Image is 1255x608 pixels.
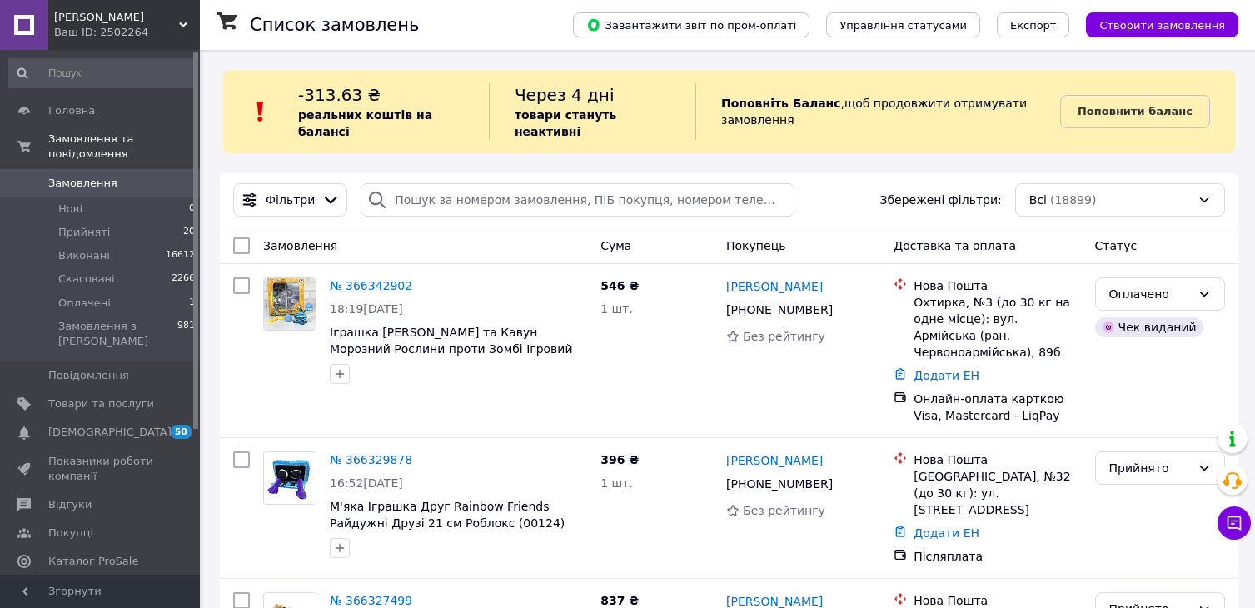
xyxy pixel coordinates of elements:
[48,554,138,569] span: Каталог ProSale
[361,183,794,217] input: Пошук за номером замовлення, ПІБ покупця, номером телефону, Email, номером накладної
[172,272,195,287] span: 2266
[600,476,633,490] span: 1 шт.
[330,279,412,292] a: № 366342902
[997,12,1070,37] button: Експорт
[1050,193,1096,207] span: (18899)
[1099,19,1225,32] span: Створити замовлення
[1095,239,1138,252] span: Статус
[515,108,616,138] b: товари стануть неактивні
[721,97,841,110] b: Поповніть Баланс
[330,453,412,466] a: № 366329878
[1086,12,1238,37] button: Створити замовлення
[839,19,967,32] span: Управління статусами
[914,526,979,540] a: Додати ЕН
[743,504,825,517] span: Без рейтингу
[58,225,110,240] span: Прийняті
[1109,285,1191,303] div: Оплачено
[1029,192,1047,208] span: Всі
[1060,95,1210,128] a: Поповнити баланс
[600,239,631,252] span: Cума
[298,85,381,105] span: -313.63 ₴
[695,83,1060,140] div: , щоб продовжити отримувати замовлення
[515,85,615,105] span: Через 4 дні
[914,391,1081,424] div: Онлайн-оплата карткою Visa, Mastercard - LiqPay
[726,239,785,252] span: Покупець
[1069,17,1238,31] a: Створити замовлення
[723,472,836,496] div: [PHONE_NUMBER]
[58,248,110,263] span: Виконані
[330,476,403,490] span: 16:52[DATE]
[166,248,195,263] span: 16612
[189,202,195,217] span: 0
[48,396,154,411] span: Товари та послуги
[330,326,573,372] a: Іграшка [PERSON_NAME] та Кавун Морозний Рослини проти Зомбі Ігровий Набір Plants vs Zombies (00031)
[330,302,403,316] span: 18:19[DATE]
[914,548,1081,565] div: Післяплата
[826,12,980,37] button: Управління статусами
[248,99,273,124] img: :exclamation:
[263,239,337,252] span: Замовлення
[48,103,95,118] span: Головна
[723,298,836,321] div: [PHONE_NUMBER]
[183,225,195,240] span: 20
[58,296,111,311] span: Оплачені
[914,277,1081,294] div: Нова Пошта
[8,58,197,88] input: Пошук
[743,330,825,343] span: Без рейтингу
[600,302,633,316] span: 1 шт.
[58,319,177,349] span: Замовлення з [PERSON_NAME]
[726,452,823,469] a: [PERSON_NAME]
[58,272,115,287] span: Скасовані
[914,369,979,382] a: Додати ЕН
[48,526,93,541] span: Покупці
[54,25,200,40] div: Ваш ID: 2502264
[600,594,639,607] span: 837 ₴
[573,12,809,37] button: Завантажити звіт по пром-оплаті
[586,17,796,32] span: Завантажити звіт по пром-оплаті
[914,451,1081,468] div: Нова Пошта
[1218,506,1251,540] button: Чат з покупцем
[879,192,1001,208] span: Збережені фільтри:
[263,451,316,505] a: Фото товару
[1109,459,1191,477] div: Прийнято
[48,132,200,162] span: Замовлення та повідомлення
[298,108,432,138] b: реальних коштів на балансі
[600,279,639,292] span: 546 ₴
[330,594,412,607] a: № 366327499
[1010,19,1057,32] span: Експорт
[48,176,117,191] span: Замовлення
[177,319,195,349] span: 981
[48,425,172,440] span: [DEMOGRAPHIC_DATA]
[1078,105,1193,117] b: Поповнити баланс
[600,453,639,466] span: 396 ₴
[48,497,92,512] span: Відгуки
[264,456,316,501] img: Фото товару
[48,368,129,383] span: Повідомлення
[914,468,1081,518] div: [GEOGRAPHIC_DATA], №32 (до 30 кг): ул. [STREET_ADDRESS]
[894,239,1016,252] span: Доставка та оплата
[1095,317,1203,337] div: Чек виданий
[266,192,315,208] span: Фільтри
[189,296,195,311] span: 1
[264,278,316,330] img: Фото товару
[263,277,316,331] a: Фото товару
[250,15,419,35] h1: Список замовлень
[330,500,565,530] a: М'яка Іграшка Друг Rainbow Friends Райдужні Друзі 21 см Роблокс (00124)
[914,294,1081,361] div: Охтирка, №3 (до 30 кг на одне місце): вул. Армійська (ран. Червоноармійська), 89б
[54,10,179,25] span: Anny Store
[48,454,154,484] span: Показники роботи компанії
[58,202,82,217] span: Нові
[171,425,192,439] span: 50
[726,278,823,295] a: [PERSON_NAME]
